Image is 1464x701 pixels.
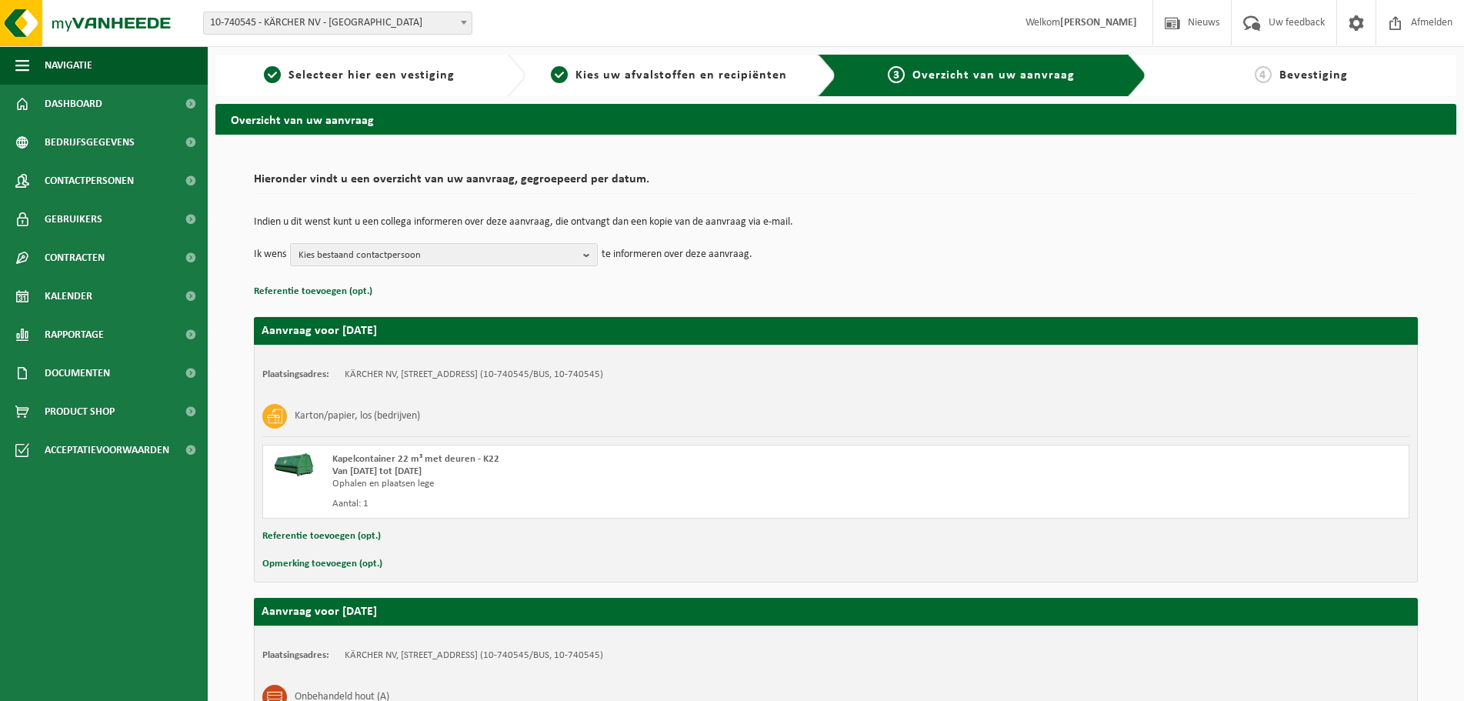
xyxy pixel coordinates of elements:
button: Opmerking toevoegen (opt.) [262,554,382,574]
a: 1Selecteer hier een vestiging [223,66,495,85]
span: Documenten [45,354,110,392]
span: 3 [888,66,905,83]
span: 4 [1255,66,1272,83]
h3: Karton/papier, los (bedrijven) [295,404,420,429]
strong: Plaatsingsadres: [262,650,329,660]
a: 2Kies uw afvalstoffen en recipiënten [533,66,805,85]
span: Kies uw afvalstoffen en recipiënten [575,69,787,82]
span: Contactpersonen [45,162,134,200]
span: Dashboard [45,85,102,123]
span: 2 [551,66,568,83]
td: KÄRCHER NV, [STREET_ADDRESS] (10-740545/BUS, 10-740545) [345,649,603,662]
strong: [PERSON_NAME] [1060,17,1137,28]
span: Overzicht van uw aanvraag [912,69,1075,82]
span: Product Shop [45,392,115,431]
td: KÄRCHER NV, [STREET_ADDRESS] (10-740545/BUS, 10-740545) [345,369,603,381]
p: Ik wens [254,243,286,266]
span: Gebruikers [45,200,102,239]
span: Contracten [45,239,105,277]
span: 10-740545 - KÄRCHER NV - WILRIJK [204,12,472,34]
span: Kalender [45,277,92,315]
span: Acceptatievoorwaarden [45,431,169,469]
span: Selecteer hier een vestiging [288,69,455,82]
img: HK-XK-22-GN-00.png [271,453,317,476]
strong: Plaatsingsadres: [262,369,329,379]
p: te informeren over deze aanvraag. [602,243,752,266]
strong: Aanvraag voor [DATE] [262,325,377,337]
h2: Overzicht van uw aanvraag [215,104,1456,134]
strong: Van [DATE] tot [DATE] [332,466,422,476]
strong: Aanvraag voor [DATE] [262,606,377,618]
div: Ophalen en plaatsen lege [332,478,898,490]
button: Kies bestaand contactpersoon [290,243,598,266]
span: 1 [264,66,281,83]
button: Referentie toevoegen (opt.) [262,526,381,546]
p: Indien u dit wenst kunt u een collega informeren over deze aanvraag, die ontvangt dan een kopie v... [254,217,1418,228]
span: Navigatie [45,46,92,85]
span: 10-740545 - KÄRCHER NV - WILRIJK [203,12,472,35]
h2: Hieronder vindt u een overzicht van uw aanvraag, gegroepeerd per datum. [254,173,1418,194]
button: Referentie toevoegen (opt.) [254,282,372,302]
span: Kies bestaand contactpersoon [298,244,577,267]
div: Aantal: 1 [332,498,898,510]
span: Bevestiging [1279,69,1348,82]
span: Kapelcontainer 22 m³ met deuren - K22 [332,454,499,464]
span: Rapportage [45,315,104,354]
span: Bedrijfsgegevens [45,123,135,162]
